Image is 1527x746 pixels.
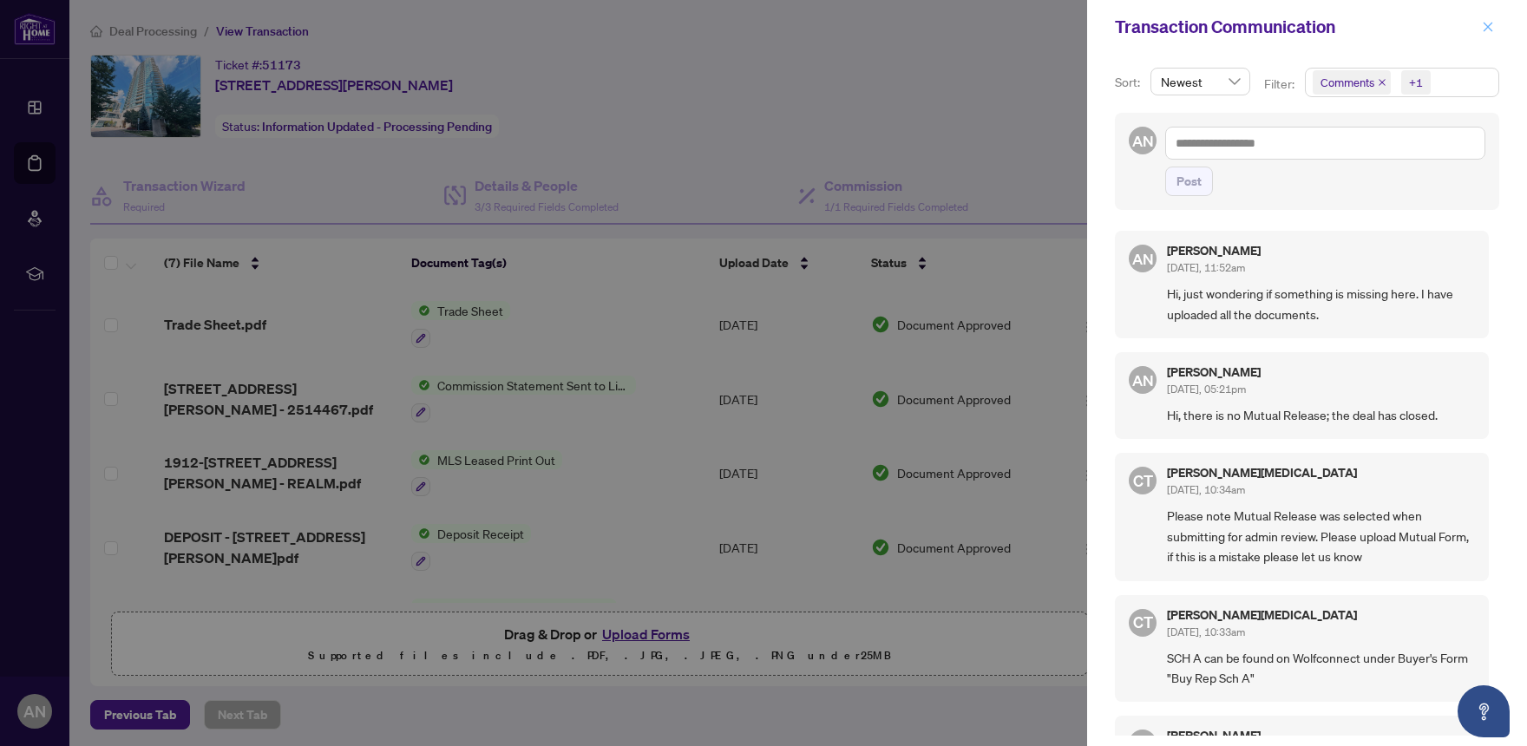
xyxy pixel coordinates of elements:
h5: [PERSON_NAME] [1167,245,1261,257]
span: AN [1132,368,1154,391]
span: Comments [1321,74,1374,91]
span: close [1378,78,1386,87]
h5: [PERSON_NAME][MEDICAL_DATA] [1167,467,1357,479]
span: Please note Mutual Release was selected when submitting for admin review. Please upload Mutual Fo... [1167,506,1475,566]
h5: [PERSON_NAME] [1167,730,1261,742]
span: [DATE], 11:52am [1167,261,1245,274]
span: close [1482,21,1494,33]
span: Comments [1313,70,1391,95]
span: Hi, there is no Mutual Release; the deal has closed. [1167,405,1475,425]
span: Hi, just wondering if something is missing here. I have uploaded all the documents. [1167,284,1475,324]
p: Filter: [1264,75,1297,94]
button: Open asap [1458,685,1510,737]
span: CT [1133,610,1153,634]
button: Post [1165,167,1213,196]
span: Newest [1161,69,1240,95]
h5: [PERSON_NAME] [1167,366,1261,378]
span: [DATE], 05:21pm [1167,383,1246,396]
span: [DATE], 10:34am [1167,483,1245,496]
span: SCH A can be found on Wolfconnect under Buyer's Form "Buy Rep Sch A" [1167,648,1475,689]
span: AN [1132,129,1154,153]
span: CT [1133,468,1153,493]
h5: [PERSON_NAME][MEDICAL_DATA] [1167,609,1357,621]
span: [DATE], 10:33am [1167,625,1245,638]
p: Sort: [1115,73,1144,92]
span: AN [1132,247,1154,271]
div: Transaction Communication [1115,14,1477,40]
div: +1 [1409,74,1423,91]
